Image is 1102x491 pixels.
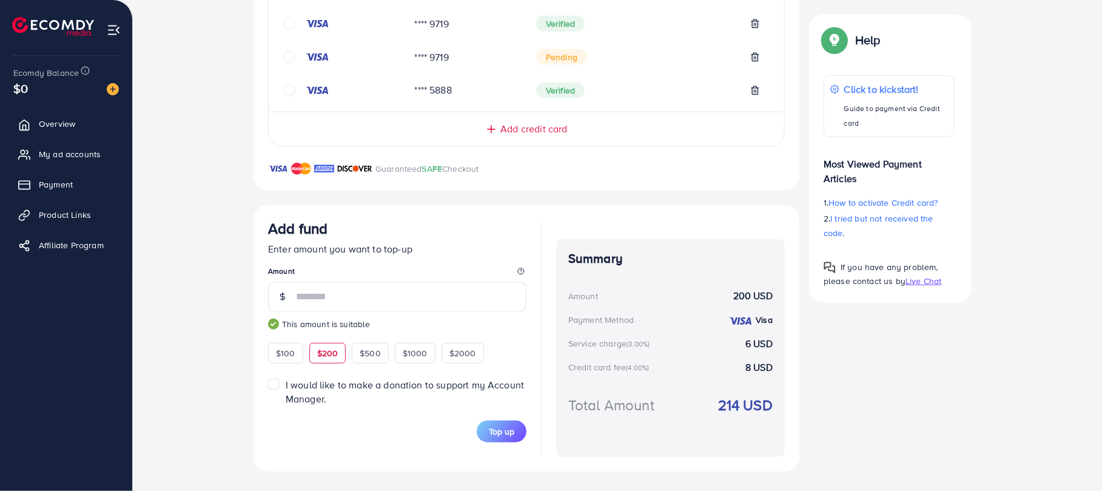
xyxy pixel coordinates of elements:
div: Service charge [568,337,653,350]
small: (4.00%) [626,363,649,373]
p: Enter amount you want to top-up [268,242,526,256]
span: Product Links [39,209,91,221]
svg: circle [283,84,295,97]
span: Ecomdy Balance [13,67,79,79]
span: Top up [489,425,514,438]
svg: circle [283,18,295,30]
div: Total Amount [568,394,654,416]
p: 1. [824,195,955,210]
button: Top up [477,421,526,442]
strong: 6 USD [745,337,773,351]
img: brand [314,161,334,176]
img: brand [337,161,372,176]
a: Product Links [9,203,123,227]
span: Verified [536,83,585,98]
p: Click to kickstart! [844,82,948,97]
small: This amount is suitable [268,318,526,330]
span: $500 [360,347,381,359]
div: Payment Method [568,314,634,326]
span: $200 [317,347,338,359]
img: Popup guide [824,262,836,274]
h3: Add fund [268,220,328,237]
span: Add credit card [500,122,567,136]
span: Pending [536,49,587,65]
img: logo [12,17,94,36]
img: Popup guide [824,29,845,51]
img: guide [268,319,279,330]
span: How to activate Credit card? [828,197,938,209]
span: Overview [39,118,75,130]
div: Amount [568,290,598,302]
div: Credit card fee [568,361,653,373]
span: I tried but not received the code. [824,212,933,239]
img: credit [305,86,329,95]
p: Guide to payment via Credit card [844,101,948,130]
span: Verified [536,16,585,32]
img: brand [291,161,311,176]
span: Live Chat [905,275,941,287]
p: Guaranteed Checkout [375,161,479,176]
a: Overview [9,112,123,136]
img: credit [305,19,329,29]
strong: 214 USD [718,394,773,416]
p: Most Viewed Payment Articles [824,147,955,186]
span: I would like to make a donation to support my Account Manager. [286,378,524,405]
span: Payment [39,178,73,191]
strong: Visa [756,314,773,326]
a: Payment [9,172,123,197]
img: image [107,83,119,95]
span: SAFE [422,163,443,175]
p: 2. [824,211,955,240]
img: credit [305,52,329,62]
small: (3.00%) [627,339,650,349]
a: Affiliate Program [9,233,123,257]
span: Affiliate Program [39,239,104,251]
img: brand [268,161,288,176]
strong: 8 USD [745,361,773,374]
span: $1000 [403,347,428,359]
span: My ad accounts [39,148,101,160]
h4: Summary [568,251,773,266]
p: Help [855,33,881,47]
iframe: Chat [1050,436,1093,482]
img: credit [728,316,753,326]
a: My ad accounts [9,142,123,166]
span: $2000 [449,347,476,359]
span: $100 [276,347,295,359]
legend: Amount [268,266,526,281]
img: menu [107,23,121,37]
svg: circle [283,51,295,63]
strong: 200 USD [733,289,773,303]
span: If you have any problem, please contact us by [824,261,938,287]
span: $0 [10,77,32,100]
